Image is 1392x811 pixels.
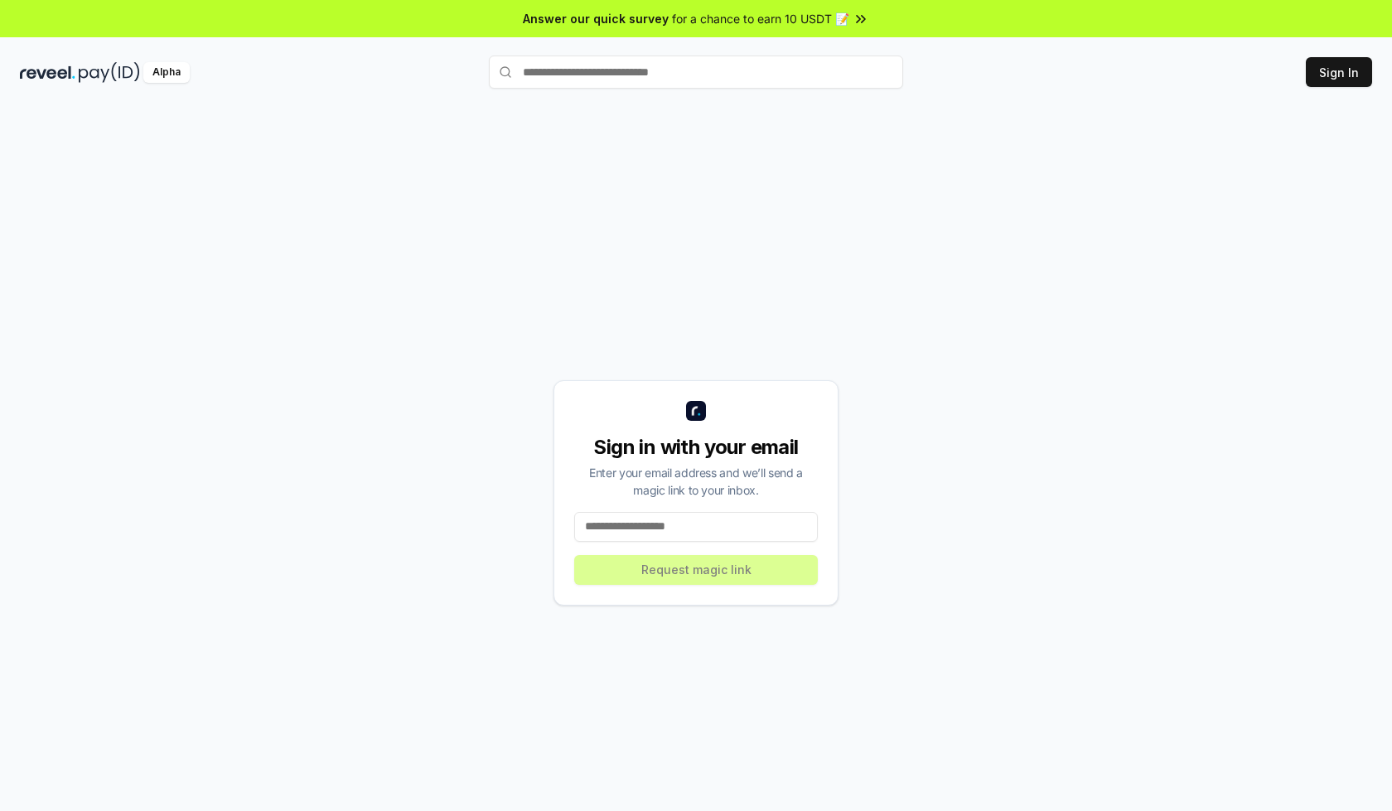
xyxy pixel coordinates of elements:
[1306,57,1372,87] button: Sign In
[574,434,818,461] div: Sign in with your email
[20,62,75,83] img: reveel_dark
[143,62,190,83] div: Alpha
[523,10,669,27] span: Answer our quick survey
[574,464,818,499] div: Enter your email address and we’ll send a magic link to your inbox.
[79,62,140,83] img: pay_id
[672,10,849,27] span: for a chance to earn 10 USDT 📝
[686,401,706,421] img: logo_small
